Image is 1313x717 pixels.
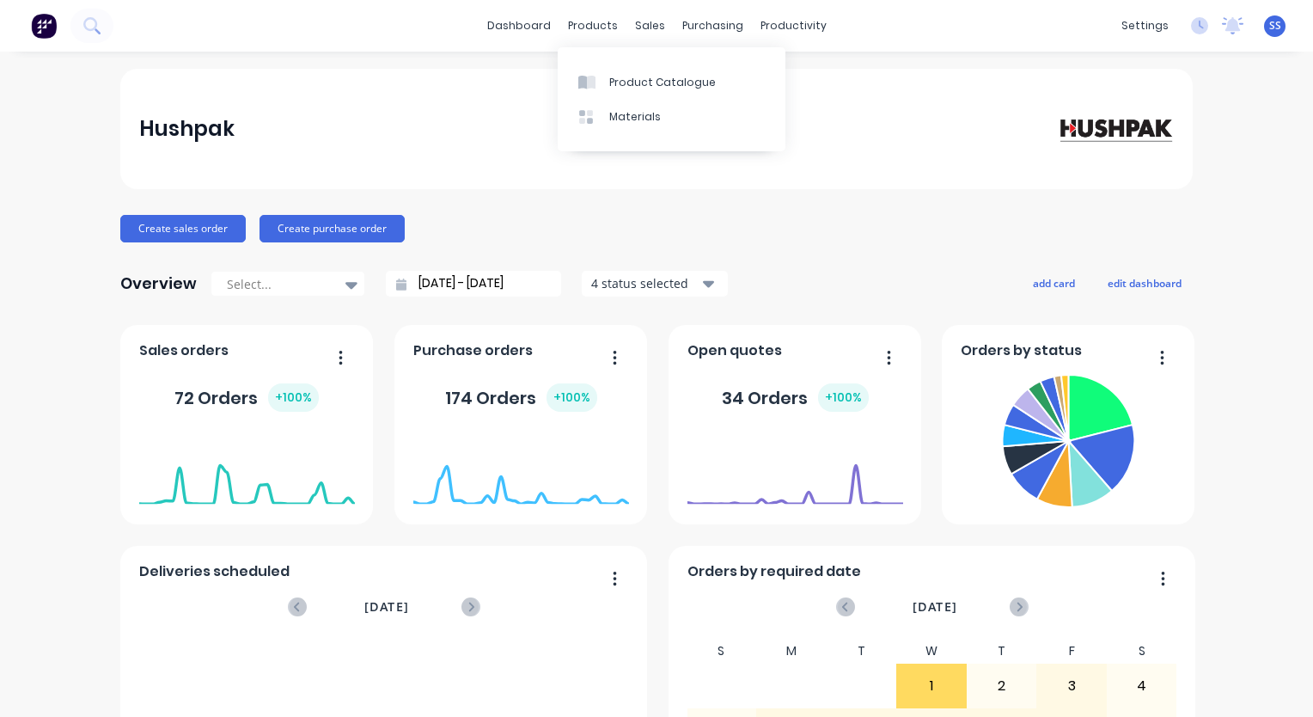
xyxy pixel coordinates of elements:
[687,340,782,361] span: Open quotes
[1022,272,1086,294] button: add card
[1036,639,1107,664] div: F
[413,340,533,361] span: Purchase orders
[967,639,1037,664] div: T
[445,383,597,412] div: 174 Orders
[591,274,699,292] div: 4 status selected
[559,13,626,39] div: products
[609,109,661,125] div: Materials
[896,639,967,664] div: W
[1096,272,1193,294] button: edit dashboard
[139,112,235,146] div: Hushpak
[609,75,716,90] div: Product Catalogue
[174,383,319,412] div: 72 Orders
[968,665,1036,708] div: 2
[687,561,861,582] span: Orders by required date
[268,383,319,412] div: + 100 %
[818,383,869,412] div: + 100 %
[547,383,597,412] div: + 100 %
[139,340,229,361] span: Sales orders
[674,13,752,39] div: purchasing
[1053,113,1174,144] img: Hushpak
[756,639,827,664] div: M
[913,597,957,616] span: [DATE]
[1037,665,1106,708] div: 3
[1107,639,1177,664] div: S
[558,64,785,99] a: Product Catalogue
[752,13,835,39] div: productivity
[626,13,674,39] div: sales
[582,271,728,297] button: 4 status selected
[120,267,197,301] div: Overview
[1113,13,1177,39] div: settings
[1108,665,1176,708] div: 4
[364,597,409,616] span: [DATE]
[1269,18,1281,34] span: SS
[961,340,1082,361] span: Orders by status
[31,13,57,39] img: Factory
[120,215,246,242] button: Create sales order
[687,639,757,664] div: S
[722,383,869,412] div: 34 Orders
[827,639,897,664] div: T
[260,215,405,242] button: Create purchase order
[479,13,559,39] a: dashboard
[897,665,966,708] div: 1
[558,100,785,134] a: Materials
